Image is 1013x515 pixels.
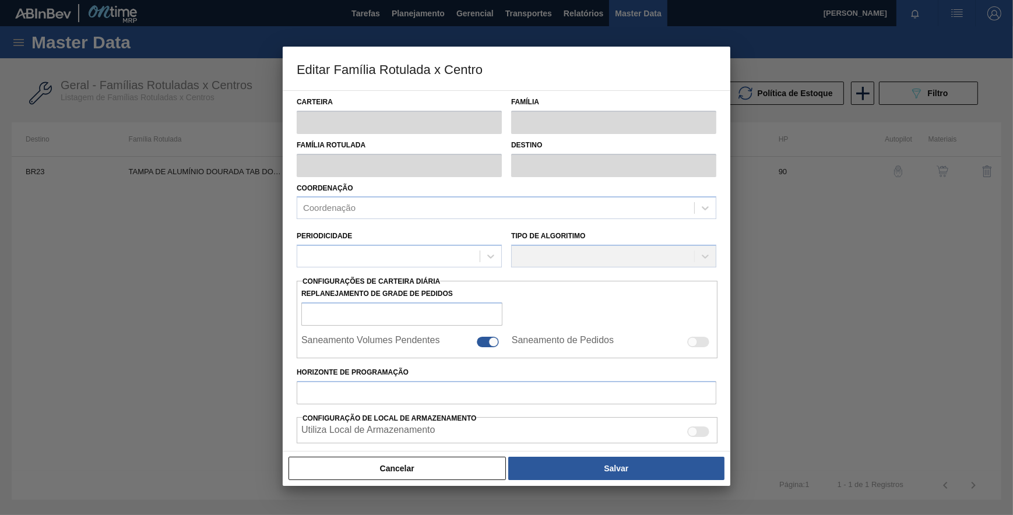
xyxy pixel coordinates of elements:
[297,184,353,192] label: Coordenação
[297,364,716,381] label: Horizonte de Programação
[297,232,352,240] label: Periodicidade
[508,457,724,480] button: Salvar
[297,137,502,154] label: Família Rotulada
[289,457,506,480] button: Cancelar
[512,335,614,349] label: Saneamento de Pedidos
[301,335,440,349] label: Saneamento Volumes Pendentes
[511,232,586,240] label: Tipo de Algoritimo
[303,277,440,285] span: Configurações de Carteira Diária
[303,203,356,213] div: Coordenação
[301,425,435,439] label: Quando ativada, o sistema irá exibir os estoques de diferentes locais de armazenamento.
[303,414,476,422] span: Configuração de Local de Armazenamento
[283,47,730,91] h3: Editar Família Rotulada x Centro
[511,137,716,154] label: Destino
[301,285,502,302] label: Replanejamento de Grade de Pedidos
[511,94,716,111] label: Família
[297,94,502,111] label: Carteira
